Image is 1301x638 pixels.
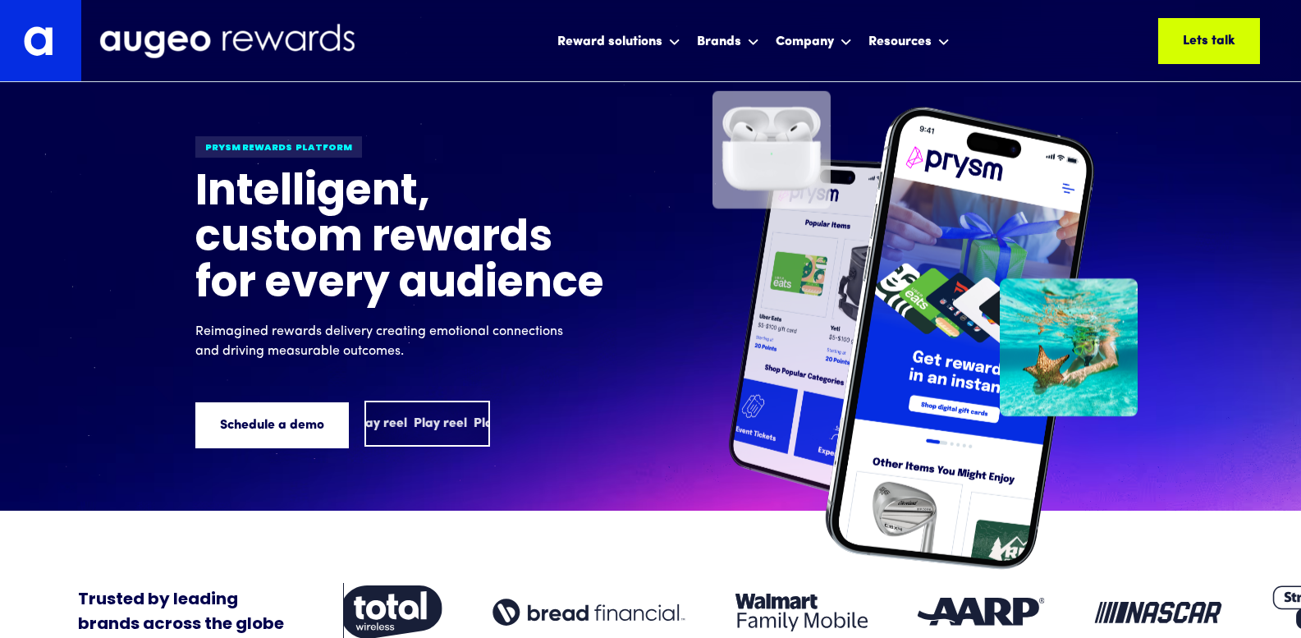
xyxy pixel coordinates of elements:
[735,594,868,631] img: Client logo: Walmart Family Mobile
[1158,18,1260,64] a: Lets talk
[553,19,685,62] div: Reward solutions
[195,322,573,361] p: Reimagined rewards delivery creating emotional connections and driving measurable outcomes.
[364,401,490,447] a: Play reelPlay reelPlay reel
[78,588,284,637] div: Trusted by leading brands across the globe
[868,32,932,52] div: Resources
[772,19,856,62] div: Company
[864,19,954,62] div: Resources
[195,171,606,309] h1: Intelligent, custom rewards for every audience
[776,32,834,52] div: Company
[697,32,741,52] div: Brands
[473,414,526,434] div: Play reel
[195,402,349,448] a: Schedule a demo
[693,19,763,62] div: Brands
[413,414,466,434] div: Play reel
[353,414,406,434] div: Play reel
[557,32,662,52] div: Reward solutions
[195,136,362,158] div: Prysm Rewards platform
